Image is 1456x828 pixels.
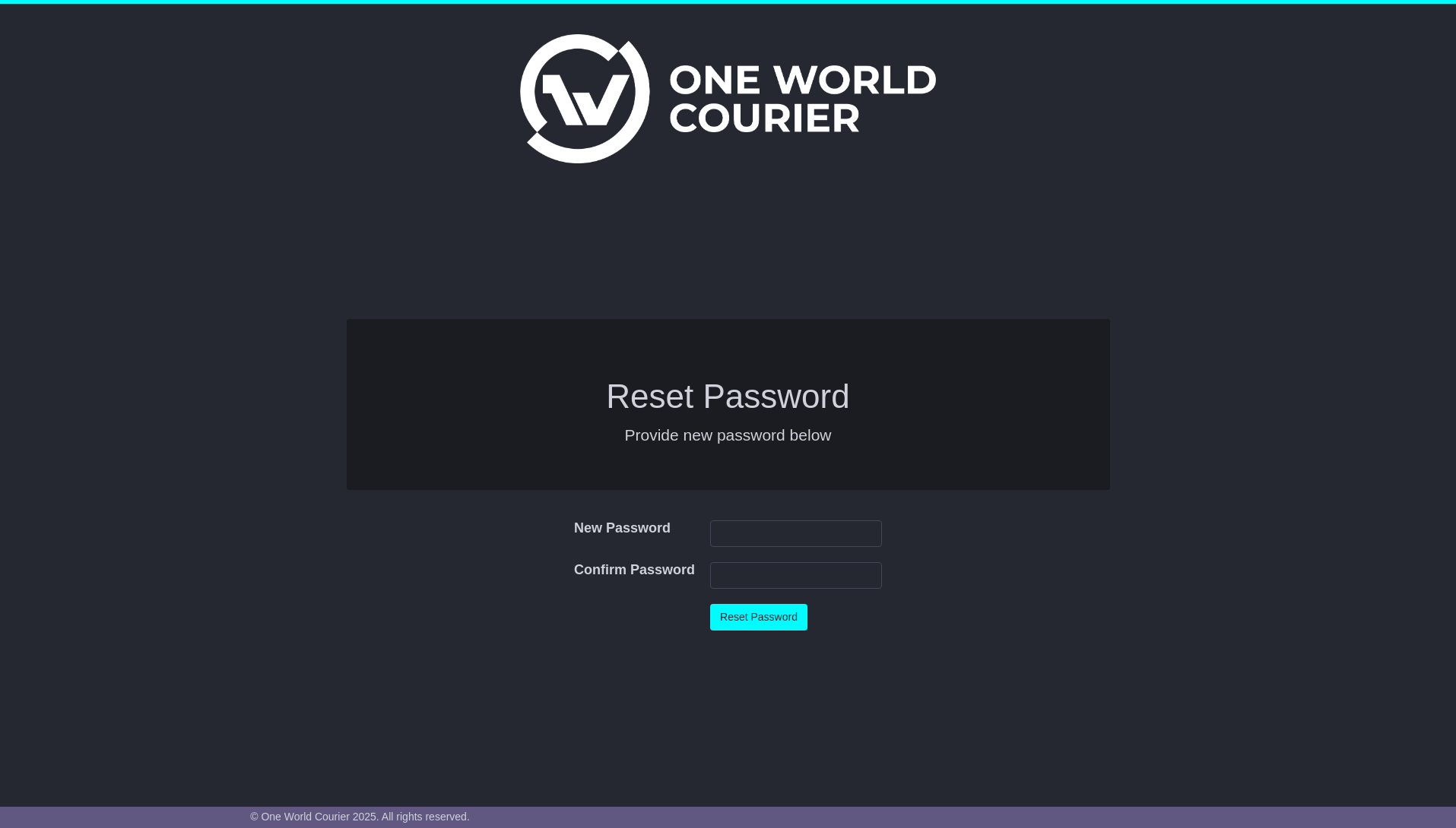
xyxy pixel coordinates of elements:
h1: Reset Password [362,378,1095,415]
span: © One World Courier 2025. All rights reserved. [250,811,470,823]
label: New Password [574,520,671,537]
label: Confirm Password [574,562,695,579]
img: One World [520,34,935,163]
button: Reset Password [710,604,807,630]
p: Provide new password below [362,424,1095,446]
